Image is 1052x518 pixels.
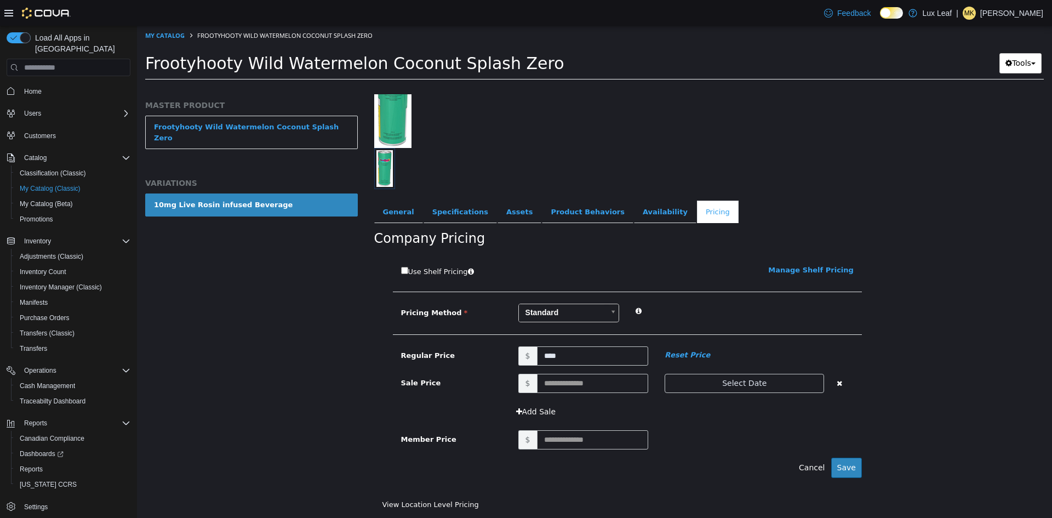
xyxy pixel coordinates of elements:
a: Dashboards [15,447,68,460]
span: [US_STATE] CCRS [20,480,77,489]
a: Reports [15,463,47,476]
span: Reports [20,417,130,430]
button: Save [694,432,725,452]
button: Purchase Orders [11,310,135,326]
button: Reports [11,462,135,477]
a: Promotions [15,213,58,226]
a: View Location Level Pricing [245,475,342,483]
span: Use Shelf Pricing [271,242,331,250]
a: Pricing [560,175,602,198]
span: Inventory Count [15,265,130,278]
span: Customers [20,129,130,143]
span: Inventory Manager (Classic) [20,283,102,292]
span: Transfers (Classic) [20,329,75,338]
span: Feedback [837,8,871,19]
span: Manifests [20,298,48,307]
span: Inventory [20,235,130,248]
button: Add Sale [373,376,425,396]
a: Purchase Orders [15,311,74,325]
span: Frootyhooty Wild Watermelon Coconut Splash Zero [60,5,236,14]
span: Canadian Compliance [15,432,130,445]
a: Specifications [287,175,360,198]
p: | [956,7,958,20]
button: My Catalog (Beta) [11,196,135,212]
button: Inventory [2,234,135,249]
span: My Catalog (Beta) [20,200,73,208]
button: Reports [20,417,52,430]
a: Inventory Manager (Classic) [15,281,106,294]
input: Use Shelf Pricing [264,241,271,248]
span: My Catalog (Beta) [15,197,130,210]
a: Availability [497,175,559,198]
span: $ [381,405,400,424]
span: Dashboards [15,447,130,460]
button: Operations [20,364,61,377]
span: Promotions [20,215,53,224]
span: Regular Price [264,326,318,334]
a: Feedback [820,2,875,24]
span: Sale Price [264,353,304,361]
a: General [237,175,286,198]
a: Canadian Compliance [15,432,89,445]
span: Inventory Count [20,267,66,276]
button: Cancel [656,432,694,452]
button: Users [20,107,45,120]
a: Home [20,85,46,98]
a: My Catalog (Beta) [15,197,77,210]
span: Reports [15,463,130,476]
span: Frootyhooty Wild Watermelon Coconut Splash Zero [8,28,427,47]
a: My Catalog (Classic) [15,182,85,195]
span: Settings [20,500,130,514]
h2: Company Pricing [237,204,348,221]
span: My Catalog (Classic) [15,182,130,195]
button: Catalog [20,151,51,164]
span: Pricing Method [264,283,331,291]
a: Manage Shelf Pricing [631,240,717,248]
input: Dark Mode [880,7,903,19]
span: Purchase Orders [15,311,130,325]
button: Home [2,83,135,99]
span: Transfers (Classic) [15,327,130,340]
span: Transfers [15,342,130,355]
span: Operations [24,366,56,375]
span: Classification (Classic) [20,169,86,178]
span: Purchase Orders [20,314,70,322]
span: Inventory Manager (Classic) [15,281,130,294]
span: Manifests [15,296,130,309]
a: Settings [20,500,52,514]
span: Canadian Compliance [20,434,84,443]
span: Washington CCRS [15,478,130,491]
button: Tools [862,27,905,48]
button: Catalog [2,150,135,166]
span: $ [381,348,400,367]
a: Assets [361,175,404,198]
span: Reports [20,465,43,474]
a: Manifests [15,296,52,309]
h5: VARIATIONS [8,152,221,162]
button: Inventory Count [11,264,135,280]
button: Operations [2,363,135,378]
a: Inventory Count [15,265,71,278]
button: Canadian Compliance [11,431,135,446]
button: Inventory [20,235,55,248]
span: Member Price [264,409,319,418]
a: Standard [381,278,482,297]
img: 150 [237,40,275,122]
span: Catalog [20,151,130,164]
a: Customers [20,129,60,143]
span: My Catalog (Classic) [20,184,81,193]
button: My Catalog (Classic) [11,181,135,196]
span: Users [24,109,41,118]
a: Traceabilty Dashboard [15,395,90,408]
img: Cova [22,8,71,19]
button: Transfers (Classic) [11,326,135,341]
button: Select Date [528,348,687,367]
em: Reset Price [528,325,573,333]
a: Cash Management [15,379,79,392]
p: Lux Leaf [923,7,952,20]
p: [PERSON_NAME] [980,7,1043,20]
a: Product Behaviors [405,175,496,198]
span: Traceabilty Dashboard [15,395,130,408]
span: Load All Apps in [GEOGRAPHIC_DATA] [31,32,130,54]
